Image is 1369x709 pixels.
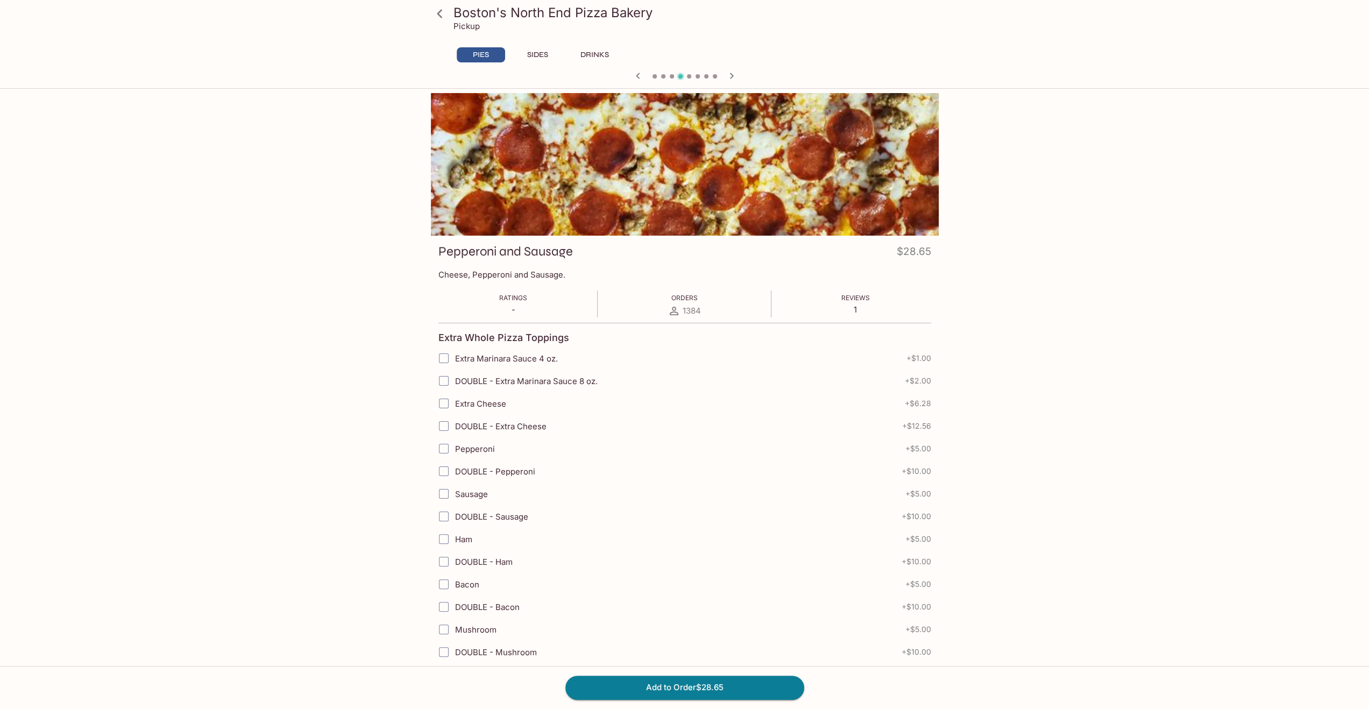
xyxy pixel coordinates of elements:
[455,489,488,499] span: Sausage
[455,512,528,522] span: DOUBLE - Sausage
[455,579,479,590] span: Bacon
[841,294,870,302] span: Reviews
[499,294,527,302] span: Ratings
[905,444,931,453] span: + $5.00
[902,512,931,521] span: + $10.00
[457,47,505,62] button: PIES
[905,535,931,543] span: + $5.00
[453,21,480,31] p: Pickup
[455,353,558,364] span: Extra Marinara Sauce 4 oz.
[455,557,513,567] span: DOUBLE - Ham
[514,47,562,62] button: SIDES
[905,377,931,385] span: + $2.00
[902,467,931,476] span: + $10.00
[431,93,939,236] div: Pepperoni and Sausage
[438,243,573,260] h3: Pepperoni and Sausage
[902,602,931,611] span: + $10.00
[455,466,535,477] span: DOUBLE - Pepperoni
[905,580,931,589] span: + $5.00
[455,399,506,409] span: Extra Cheese
[841,304,870,315] p: 1
[905,490,931,498] span: + $5.00
[438,270,931,280] p: Cheese, Pepperoni and Sausage.
[455,421,547,431] span: DOUBLE - Extra Cheese
[902,422,931,430] span: + $12.56
[455,376,598,386] span: DOUBLE - Extra Marinara Sauce 8 oz.
[683,306,701,316] span: 1384
[571,47,619,62] button: DRINKS
[438,332,569,344] h4: Extra Whole Pizza Toppings
[455,534,472,544] span: Ham
[905,399,931,408] span: + $6.28
[906,354,931,363] span: + $1.00
[897,243,931,264] h4: $28.65
[455,444,495,454] span: Pepperoni
[671,294,697,302] span: Orders
[453,4,934,21] h3: Boston's North End Pizza Bakery
[565,676,804,699] button: Add to Order$28.65
[902,557,931,566] span: + $10.00
[455,602,520,612] span: DOUBLE - Bacon
[499,304,527,315] p: -
[905,625,931,634] span: + $5.00
[455,625,496,635] span: Mushroom
[902,648,931,656] span: + $10.00
[455,647,537,657] span: DOUBLE - Mushroom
